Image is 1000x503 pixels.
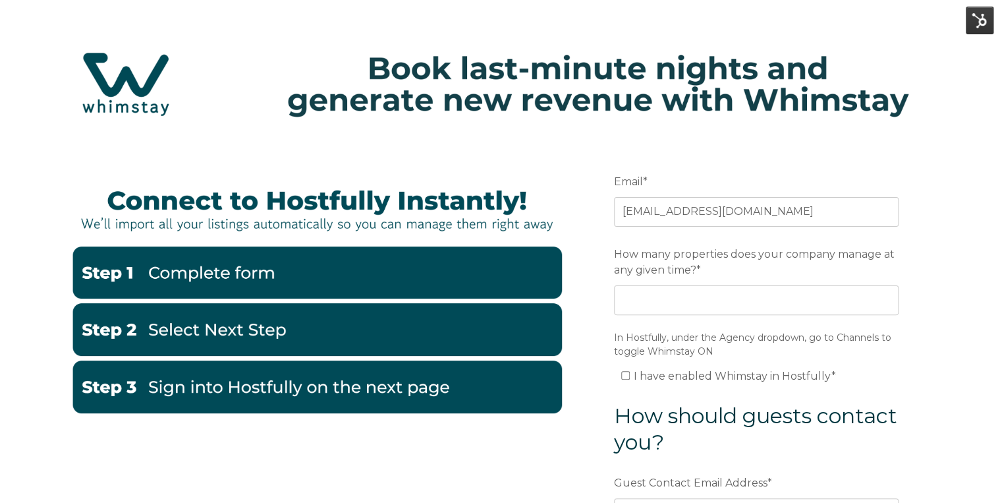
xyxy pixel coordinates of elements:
legend: In Hostfully, under the Agency dropdown, go to Channels to toggle Whimstay ON [614,331,899,359]
img: Hubspot header for SSOB (4) [13,32,987,136]
span: Email [614,171,643,192]
img: Hostfully Banner [72,176,562,243]
span: Guest Contact Email Address [614,473,767,493]
span: How many properties does your company manage at any given time? [614,244,895,280]
img: Hostfully 1-1 [72,247,562,299]
span: How should guests contact you? [614,403,897,455]
img: Hostfully 3-2 [72,361,562,413]
img: HubSpot Tools Menu Toggle [966,7,993,34]
input: I have enabled Whimstay in Hostfully* [621,371,630,380]
img: Hostfully 2-1 [72,303,562,356]
span: I have enabled Whimstay in Hostfully [634,370,836,382]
